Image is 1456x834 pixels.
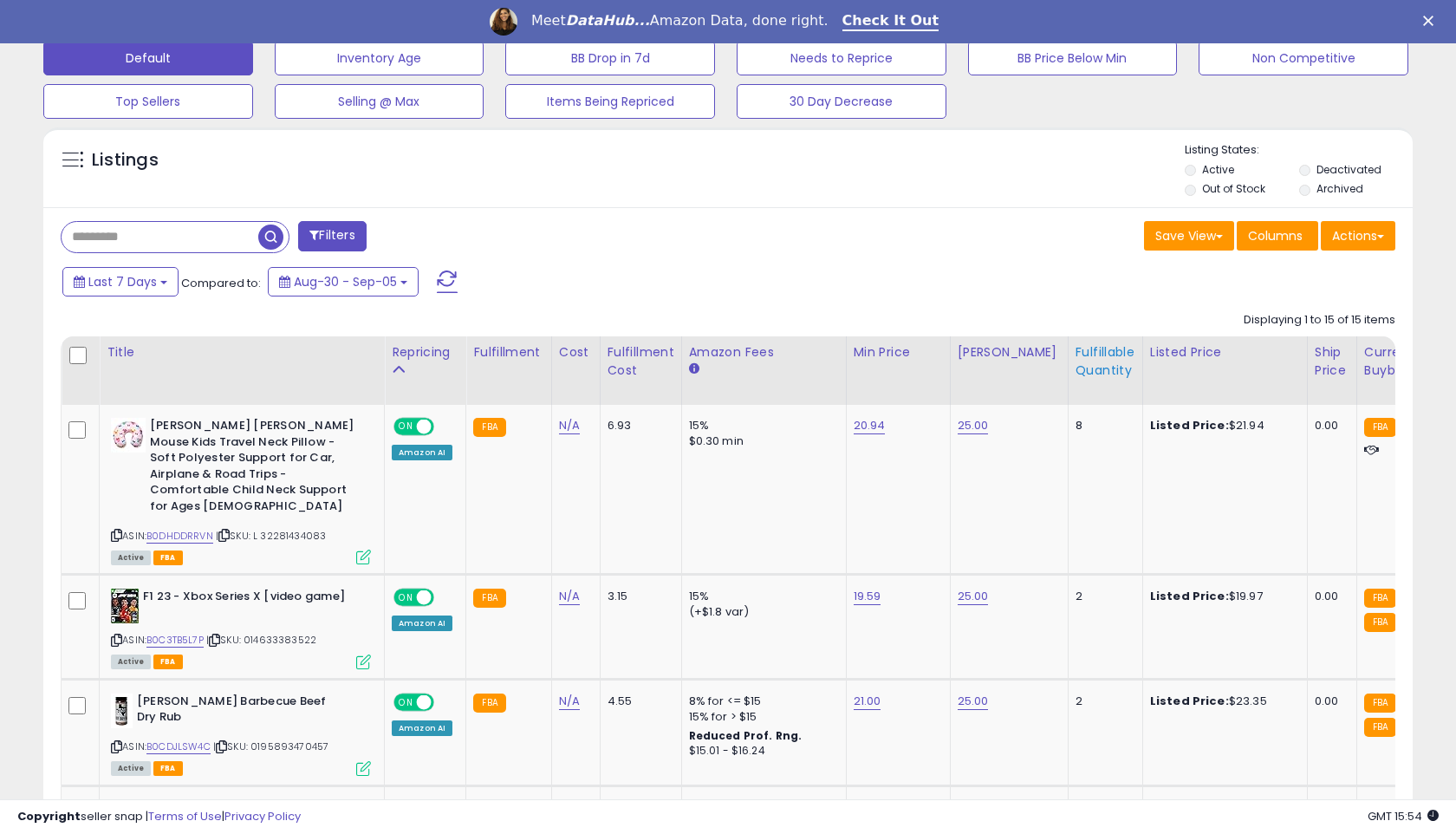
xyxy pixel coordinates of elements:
i: DataHub... [566,12,650,29]
div: $15.01 - $16.24 [689,744,833,759]
a: 25.00 [958,417,989,434]
button: BB Drop in 7d [505,41,715,75]
span: All listings currently available for purchase on Amazon [111,551,151,565]
div: Ship Price [1315,343,1349,380]
div: 4.55 [608,694,668,709]
span: 2025-09-13 15:54 GMT [1368,808,1439,824]
small: FBA [1364,718,1396,737]
div: $0.30 min [689,433,833,449]
button: Selling @ Max [275,84,484,119]
a: N/A [559,588,580,605]
div: 2 [1076,589,1129,604]
div: [PERSON_NAME] [958,343,1061,362]
span: | SKU: 0195893470457 [213,740,328,753]
div: Listed Price [1150,343,1300,362]
span: Aug-30 - Sep-05 [294,273,397,290]
div: ASIN: [111,589,371,668]
a: N/A [559,693,580,710]
div: 0.00 [1315,589,1343,604]
div: 8% for <= $15 [689,694,833,709]
a: B0DHDDRRVN [146,529,213,544]
div: Fulfillment [473,343,543,362]
a: 21.00 [854,693,881,710]
a: N/A [559,417,580,434]
div: Amazon AI [392,720,452,736]
span: FBA [153,655,183,669]
span: ON [395,420,417,434]
div: Cost [559,343,593,362]
div: Min Price [854,343,943,362]
div: (+$1.8 var) [689,604,833,620]
a: B0C3TB5L7P [146,633,204,648]
div: $19.97 [1150,589,1294,604]
a: 20.94 [854,417,886,434]
div: 15% [689,418,833,433]
small: FBA [473,589,505,608]
a: Privacy Policy [224,808,301,824]
span: FBA [153,761,183,776]
div: Repricing [392,343,458,362]
b: [PERSON_NAME] [PERSON_NAME] Mouse Kids Travel Neck Pillow - Soft Polyester Support for Car, Airpl... [150,418,361,518]
small: FBA [1364,418,1396,437]
span: ON [395,694,417,709]
span: FBA [153,551,183,565]
div: Fulfillable Quantity [1076,343,1135,380]
a: B0CDJLSW4C [146,740,211,754]
small: FBA [1364,589,1396,608]
button: Columns [1237,221,1318,251]
span: OFF [432,420,459,434]
div: $21.94 [1150,418,1294,433]
div: $23.35 [1150,694,1294,709]
p: Listing States: [1185,142,1412,159]
div: Close [1423,16,1440,26]
b: [PERSON_NAME] Barbecue Beef Dry Rub [137,694,348,730]
div: 15% [689,589,833,604]
strong: Copyright [17,808,81,824]
button: Actions [1321,221,1395,251]
small: FBA [1364,613,1396,632]
label: Active [1202,162,1234,177]
div: Displaying 1 to 15 of 15 items [1244,312,1395,329]
small: FBA [473,418,505,437]
div: 3.15 [608,589,668,604]
div: 0.00 [1315,694,1343,709]
b: Listed Price: [1150,588,1229,604]
b: Listed Price: [1150,693,1229,709]
span: | SKU: 014633383522 [206,633,316,647]
span: OFF [432,694,459,709]
span: Last 7 Days [88,273,157,290]
button: Inventory Age [275,41,484,75]
small: FBA [473,694,505,713]
button: 30 Day Decrease [737,84,946,119]
button: Save View [1144,221,1234,251]
small: Amazon Fees. [689,362,699,377]
img: 51CAnj4s9lL._SL40_.jpg [111,589,139,623]
b: F1 23 - Xbox Series X [video game] [143,589,354,609]
div: 8 [1076,418,1129,433]
button: Aug-30 - Sep-05 [268,267,419,296]
label: Archived [1316,181,1363,196]
div: Meet Amazon Data, done right. [531,12,829,29]
small: FBA [1364,694,1396,713]
div: Fulfillment Cost [608,343,674,380]
img: 417gS4eyUyL._SL40_.jpg [111,418,146,453]
a: 25.00 [958,588,989,605]
div: Amazon AI [392,445,452,460]
span: | SKU: L 32281434083 [216,529,326,543]
span: OFF [432,590,459,605]
span: All listings currently available for purchase on Amazon [111,655,151,669]
b: Reduced Prof. Rng. [689,728,803,743]
button: Last 7 Days [62,267,179,296]
button: Top Sellers [43,84,253,119]
div: Amazon AI [392,616,452,631]
div: ASIN: [111,418,371,563]
div: 0.00 [1315,418,1343,433]
img: Profile image for Georgie [490,8,517,36]
span: All listings currently available for purchase on Amazon [111,761,151,776]
b: Listed Price: [1150,417,1229,433]
div: 2 [1076,694,1129,709]
label: Out of Stock [1202,181,1265,196]
div: 6.93 [608,418,668,433]
div: seller snap | | [17,809,301,825]
a: 25.00 [958,693,989,710]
